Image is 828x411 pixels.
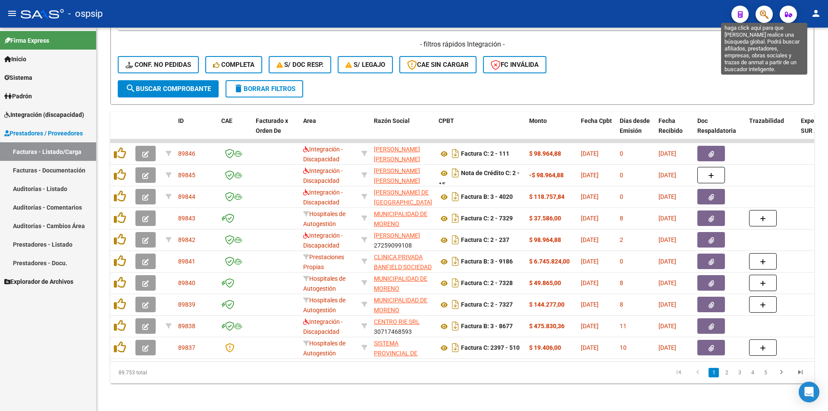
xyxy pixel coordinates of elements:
datatable-header-cell: Fecha Recibido [655,112,694,150]
span: 89841 [178,258,195,265]
strong: $ 98.964,88 [529,150,561,157]
strong: Factura C: 2 - 7327 [461,301,513,308]
datatable-header-cell: ID [175,112,218,150]
span: Hospitales de Autogestión [303,340,345,357]
span: Integración - Discapacidad [303,232,343,249]
span: [DATE] [659,150,676,157]
button: Conf. no pedidas [118,56,199,73]
span: Integración (discapacidad) [4,110,84,119]
span: Razón Social [374,117,410,124]
datatable-header-cell: Monto [526,112,577,150]
span: [DATE] [659,215,676,222]
span: CENTRO RIE SRL [374,318,420,325]
span: 89844 [178,193,195,200]
i: Descargar documento [450,166,461,180]
span: CAE [221,117,232,124]
strong: Factura C: 2397 - 510 [461,345,520,351]
span: Integración - Discapacidad [303,318,343,335]
span: 89838 [178,323,195,329]
span: FC Inválida [491,61,539,69]
span: Borrar Filtros [233,85,295,93]
span: S/ legajo [345,61,385,69]
datatable-header-cell: CPBT [435,112,526,150]
button: CAE SIN CARGAR [399,56,477,73]
span: MUNICIPALIDAD DE MORENO [374,275,427,292]
span: Firma Express [4,36,49,45]
h4: - filtros rápidos Integración - [118,40,807,49]
span: [PERSON_NAME] [PERSON_NAME] [374,167,420,184]
strong: Factura C: 2 - 237 [461,237,509,244]
i: Descargar documento [450,147,461,160]
strong: Factura B: 3 - 4020 [461,194,513,201]
span: S/ Doc Resp. [276,61,324,69]
span: MUNICIPALIDAD DE MORENO [374,297,427,314]
i: Descargar documento [450,211,461,225]
span: 89842 [178,236,195,243]
span: 10 [620,344,627,351]
span: CPBT [439,117,454,124]
span: Completa [213,61,254,69]
span: Sistema [4,73,32,82]
a: 2 [721,368,732,377]
a: 4 [747,368,758,377]
span: Días desde Emisión [620,117,650,134]
div: 33999001179 [374,295,432,314]
a: 1 [709,368,719,377]
datatable-header-cell: Razón Social [370,112,435,150]
span: 2 [620,236,623,243]
span: CLINICA PRIVADA BANFIELD SOCIEDAD ANONIMA [374,254,432,280]
span: [DATE] [659,172,676,179]
span: 89839 [178,301,195,308]
span: SISTEMA PROVINCIAL DE SALUD [374,340,417,367]
span: 8 [620,301,623,308]
strong: -$ 98.964,88 [529,172,564,179]
span: [DATE] [659,279,676,286]
button: S/ Doc Resp. [269,56,332,73]
i: Descargar documento [450,319,461,333]
strong: $ 6.745.824,00 [529,258,570,265]
a: 3 [734,368,745,377]
strong: Factura C: 2 - 7328 [461,280,513,287]
div: 27164155663 [374,188,432,206]
span: [DATE] [581,279,599,286]
span: MUNICIPALIDAD DE MORENO [374,210,427,227]
strong: $ 118.757,84 [529,193,565,200]
i: Descargar documento [450,341,461,355]
span: Integración - Discapacidad [303,167,343,184]
span: [DATE] [581,344,599,351]
li: page 2 [720,365,733,380]
span: 11 [620,323,627,329]
i: Descargar documento [450,276,461,290]
span: [DATE] [581,193,599,200]
a: go to first page [671,368,687,377]
button: Borrar Filtros [226,80,303,97]
strong: Nota de Crédito C: 2 - 15 [439,170,520,188]
strong: Factura B: 3 - 9186 [461,258,513,265]
span: 89843 [178,215,195,222]
span: Explorador de Archivos [4,277,73,286]
a: 5 [760,368,771,377]
span: Integración - Discapacidad [303,146,343,163]
span: - ospsip [68,4,103,23]
strong: Factura C: 2 - 7329 [461,215,513,222]
a: go to last page [792,368,809,377]
button: FC Inválida [483,56,546,73]
a: go to next page [773,368,790,377]
datatable-header-cell: Area [300,112,358,150]
span: 89837 [178,344,195,351]
strong: $ 475.830,36 [529,323,565,329]
div: 27259099108 [374,231,432,249]
span: Facturado x Orden De [256,117,288,134]
span: [DATE] [581,258,599,265]
span: Doc Respaldatoria [697,117,736,134]
button: Completa [205,56,262,73]
span: Hospitales de Autogestión [303,297,345,314]
span: [DATE] [581,301,599,308]
div: 89.753 total [110,362,250,383]
datatable-header-cell: Días desde Emisión [616,112,655,150]
i: Descargar documento [450,254,461,268]
div: 30691822849 [374,339,432,357]
span: [PERSON_NAME] [374,232,420,239]
span: 89845 [178,172,195,179]
span: [DATE] [659,344,676,351]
